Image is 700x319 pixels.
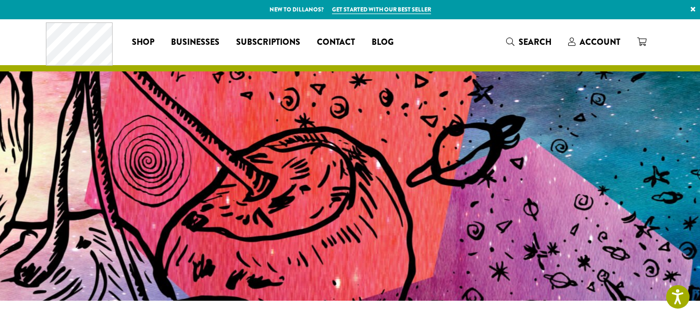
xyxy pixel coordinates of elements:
span: Contact [317,36,355,49]
span: Businesses [171,36,219,49]
a: Search [498,33,560,51]
a: Shop [124,34,163,51]
span: Shop [132,36,154,49]
span: Account [580,36,620,48]
span: Subscriptions [236,36,300,49]
span: Search [519,36,551,48]
span: Blog [372,36,394,49]
a: Get started with our best seller [332,5,431,14]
